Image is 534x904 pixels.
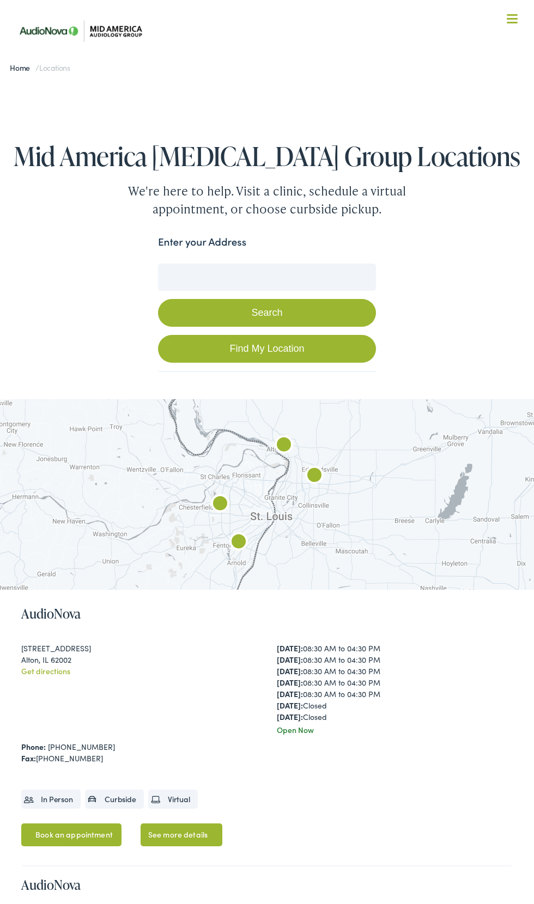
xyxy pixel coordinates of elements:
[203,487,238,522] div: AudioNova
[158,299,376,327] button: Search
[158,264,376,291] input: Enter your address or zip code
[19,44,524,66] a: What We Offer
[148,790,198,809] li: Virtual
[10,62,35,73] a: Home
[221,526,256,560] div: AudioNova
[85,790,144,809] li: Curbside
[158,335,376,363] a: Find My Location
[277,700,303,711] strong: [DATE]:
[39,62,70,73] span: Locations
[158,234,246,250] label: Enter your Address
[21,604,81,622] a: AudioNova
[277,665,303,676] strong: [DATE]:
[277,643,513,723] div: 08:30 AM to 04:30 PM 08:30 AM to 04:30 PM 08:30 AM to 04:30 PM 08:30 AM to 04:30 PM 08:30 AM to 0...
[277,654,303,665] strong: [DATE]:
[21,790,81,809] li: In Person
[277,677,303,688] strong: [DATE]:
[10,62,70,73] span: /
[11,142,524,170] h1: Mid America [MEDICAL_DATA] Group Locations
[21,753,513,764] div: [PHONE_NUMBER]
[21,753,36,763] strong: Fax:
[21,876,81,894] a: AudioNova
[277,711,303,722] strong: [DATE]:
[21,665,70,676] a: Get directions
[141,823,222,846] a: See more details
[277,724,513,736] div: Open Now
[21,643,257,654] div: [STREET_ADDRESS]
[93,182,441,218] div: We're here to help. Visit a clinic, schedule a virtual appointment, or choose curbside pickup.
[277,688,303,699] strong: [DATE]:
[21,823,122,846] a: Book an appointment
[277,643,303,653] strong: [DATE]:
[21,741,46,752] strong: Phone:
[266,429,301,463] div: AudioNova
[297,459,332,494] div: AudioNova
[48,741,115,752] a: [PHONE_NUMBER]
[21,654,257,665] div: Alton, IL 62002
